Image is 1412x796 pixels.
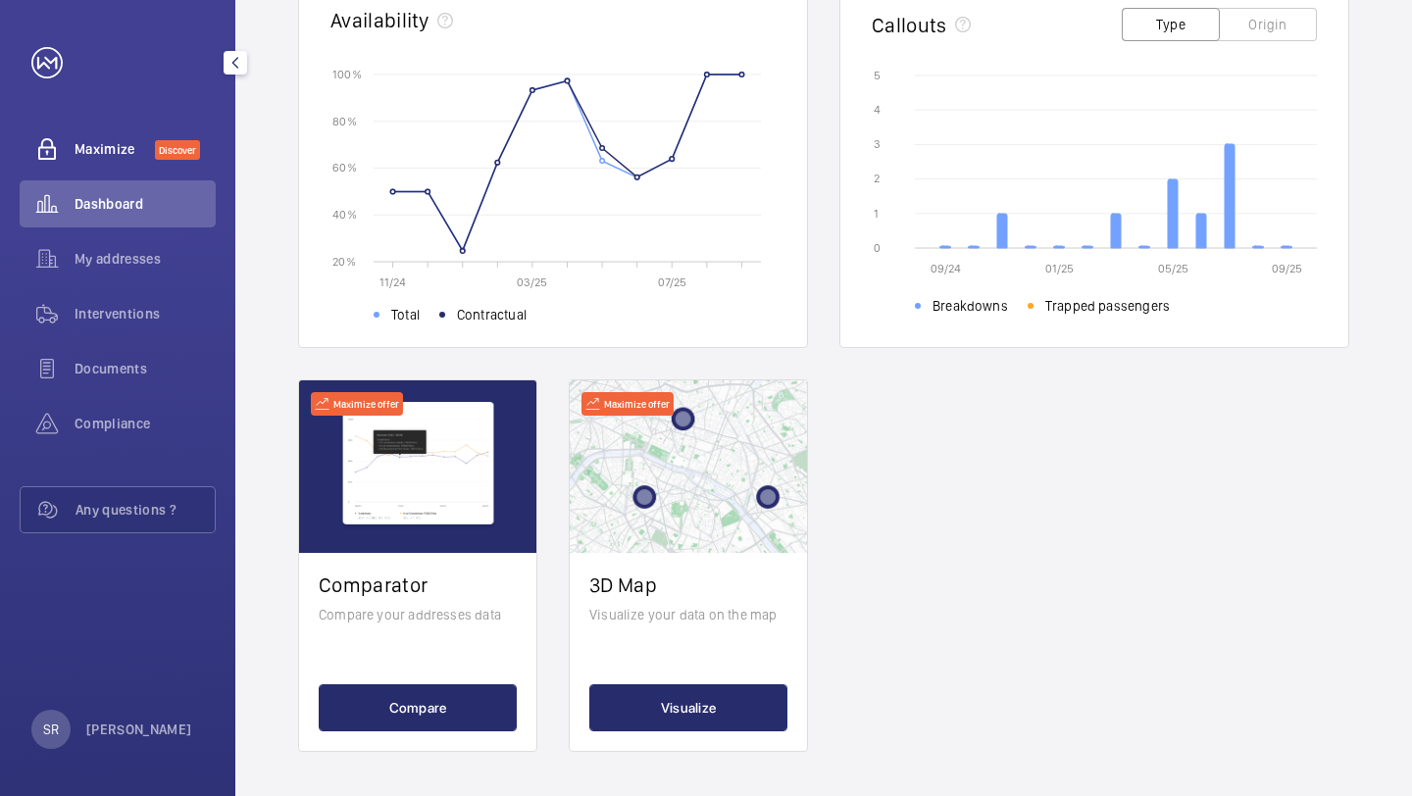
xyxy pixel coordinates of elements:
text: 60 % [332,161,357,174]
span: Contractual [457,305,527,324]
div: Maximize offer [581,392,674,416]
button: Visualize [589,684,787,731]
h2: Callouts [872,13,947,37]
div: Maximize offer [311,392,403,416]
p: Compare your addresses data [319,605,517,624]
p: Visualize your data on the map [589,605,787,624]
text: 20 % [332,254,356,268]
h2: Availability [330,8,429,32]
span: Interventions [75,304,216,323]
h2: 3D Map [589,572,787,597]
text: 1 [874,207,879,221]
text: 05/25 [1158,262,1188,275]
text: 11/24 [379,275,406,289]
text: 07/25 [658,275,686,289]
span: Trapped passengers [1045,296,1170,316]
span: My addresses [75,249,216,269]
text: 4 [874,103,881,117]
span: Discover [155,140,200,160]
text: 09/25 [1272,262,1302,275]
text: 09/24 [931,262,961,275]
span: Breakdowns [933,296,1008,316]
p: [PERSON_NAME] [86,720,192,739]
text: 0 [874,241,881,255]
button: Type [1122,8,1220,41]
text: 03/25 [517,275,547,289]
span: Documents [75,359,216,378]
text: 01/25 [1045,262,1074,275]
span: Dashboard [75,194,216,214]
span: Total [391,305,420,324]
text: 3 [874,137,881,151]
span: Maximize [75,139,155,159]
text: 5 [874,69,881,82]
text: 100 % [332,67,362,80]
button: Compare [319,684,517,731]
text: 2 [874,172,880,185]
p: SR [43,720,59,739]
span: Any questions ? [76,500,215,520]
span: Compliance [75,414,216,433]
text: 80 % [332,114,357,127]
text: 40 % [332,208,357,222]
button: Origin [1219,8,1317,41]
h2: Comparator [319,572,517,597]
